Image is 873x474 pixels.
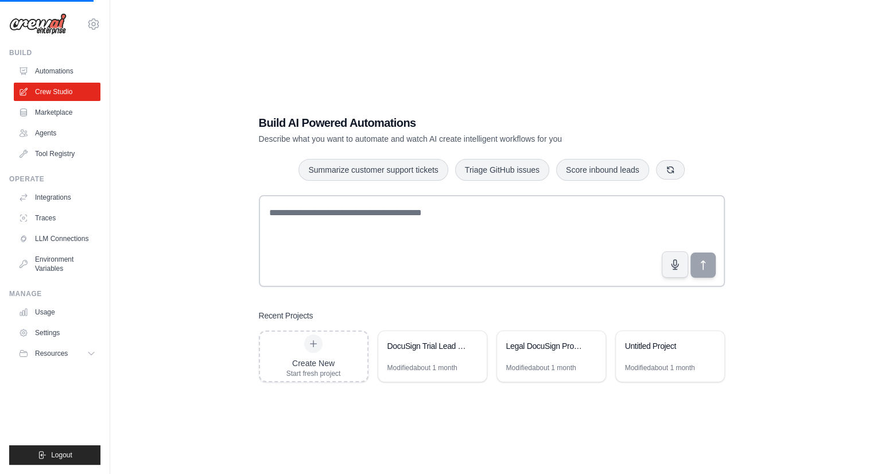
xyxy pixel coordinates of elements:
[9,13,67,35] img: Logo
[14,303,100,321] a: Usage
[286,358,341,369] div: Create New
[625,363,695,372] div: Modified about 1 month
[387,363,457,372] div: Modified about 1 month
[506,363,576,372] div: Modified about 1 month
[9,174,100,184] div: Operate
[14,145,100,163] a: Tool Registry
[35,349,68,358] span: Resources
[625,340,704,352] div: Untitled Project
[506,340,585,352] div: Legal DocuSign Prospect Email Generator
[656,160,685,180] button: Get new suggestions
[14,324,100,342] a: Settings
[259,115,645,131] h1: Build AI Powered Automations
[14,209,100,227] a: Traces
[14,250,100,278] a: Environment Variables
[51,450,72,460] span: Logout
[9,289,100,298] div: Manage
[556,159,649,181] button: Score inbound leads
[286,369,341,378] div: Start fresh project
[14,230,100,248] a: LLM Connections
[14,124,100,142] a: Agents
[259,133,645,145] p: Describe what you want to automate and watch AI create intelligent workflows for you
[455,159,549,181] button: Triage GitHub issues
[9,445,100,465] button: Logout
[387,340,466,352] div: DocuSign Trial Lead Email Campaign
[14,103,100,122] a: Marketplace
[298,159,448,181] button: Summarize customer support tickets
[14,188,100,207] a: Integrations
[9,48,100,57] div: Build
[14,83,100,101] a: Crew Studio
[662,251,688,278] button: Click to speak your automation idea
[259,310,313,321] h3: Recent Projects
[14,344,100,363] button: Resources
[14,62,100,80] a: Automations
